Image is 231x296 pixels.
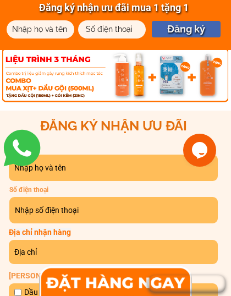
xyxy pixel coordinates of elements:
[183,131,220,167] iframe: chat widget
[12,240,215,264] input: Địa chỉ
[9,142,130,153] p: Họ và tên
[152,21,221,37] p: Đăng ký
[9,20,71,39] input: Nhập họ và tên
[9,228,71,237] span: Địa chỉ nhận hàng
[12,155,215,181] input: Nhập họ và tên
[9,270,218,282] p: [PERSON_NAME]
[9,185,130,195] p: Số điện thoại
[12,197,216,223] input: Nhập số điện thoại
[9,116,218,136] h3: ĐĂNG KÝ NHẬN ƯU ĐÃI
